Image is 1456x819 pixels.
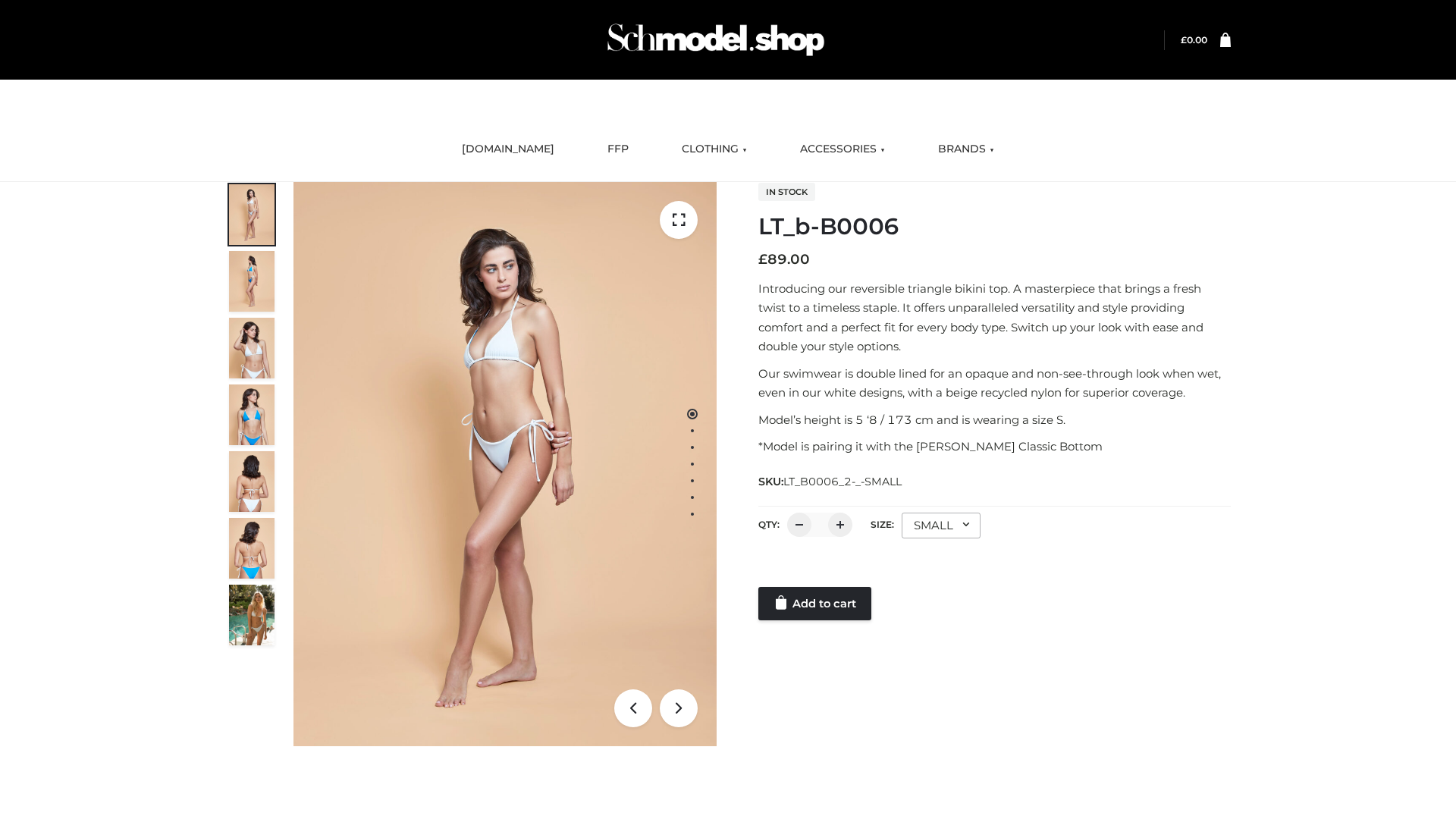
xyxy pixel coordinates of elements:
[758,587,871,620] a: Add to cart
[602,10,830,70] img: Schmodel Admin 964
[229,518,275,579] img: ArielClassicBikiniTop_CloudNine_AzureSky_OW114ECO_8-scaled.jpg
[596,133,640,166] a: FFP
[293,182,717,746] img: ArielClassicBikiniTop_CloudNine_AzureSky_OW114ECO_1
[229,251,275,312] img: ArielClassicBikiniTop_CloudNine_AzureSky_OW114ECO_2-scaled.jpg
[871,519,894,530] label: Size:
[758,364,1231,403] p: Our swimwear is double lined for an opaque and non-see-through look when wet, even in our white d...
[758,183,815,201] span: In stock
[927,133,1006,166] a: BRANDS
[902,513,981,538] div: SMALL
[229,184,275,245] img: ArielClassicBikiniTop_CloudNine_AzureSky_OW114ECO_1-scaled.jpg
[783,475,902,488] span: LT_B0006_2-_-SMALL
[758,213,1231,240] h1: LT_b-B0006
[758,410,1231,430] p: Model’s height is 5 ‘8 / 173 cm and is wearing a size S.
[758,472,903,491] span: SKU:
[1181,34,1187,45] span: £
[789,133,896,166] a: ACCESSORIES
[229,384,275,445] img: ArielClassicBikiniTop_CloudNine_AzureSky_OW114ECO_4-scaled.jpg
[229,585,275,645] img: Arieltop_CloudNine_AzureSky2.jpg
[758,437,1231,457] p: *Model is pairing it with the [PERSON_NAME] Classic Bottom
[450,133,566,166] a: [DOMAIN_NAME]
[758,279,1231,356] p: Introducing our reversible triangle bikini top. A masterpiece that brings a fresh twist to a time...
[229,318,275,378] img: ArielClassicBikiniTop_CloudNine_AzureSky_OW114ECO_3-scaled.jpg
[758,519,780,530] label: QTY:
[1181,34,1207,45] a: £0.00
[758,251,767,268] span: £
[670,133,758,166] a: CLOTHING
[1181,34,1207,45] bdi: 0.00
[229,451,275,512] img: ArielClassicBikiniTop_CloudNine_AzureSky_OW114ECO_7-scaled.jpg
[758,251,810,268] bdi: 89.00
